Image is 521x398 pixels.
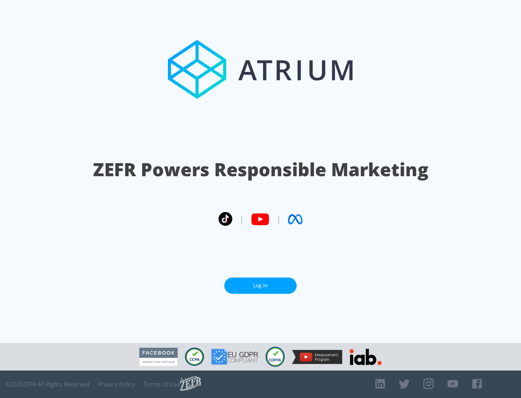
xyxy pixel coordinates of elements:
img: CCPA Compliant [185,348,204,366]
span: © 2025 ZEFR All Rights Reserved [5,381,89,388]
img: YouTube Measurement Program [292,350,342,364]
a: Privacy Policy [98,381,135,388]
img: Facebook Marketing Partner [139,348,178,366]
h1: ZEFR Powers Responsible Marketing [93,157,428,182]
span: | [240,214,244,225]
a: Terms of Use [144,381,180,388]
a: Log In [224,278,297,294]
img: GDPR Compliant [211,349,258,365]
img: IAB [350,349,382,365]
span: | [276,214,281,225]
img: COPPA Compliant [266,347,285,367]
